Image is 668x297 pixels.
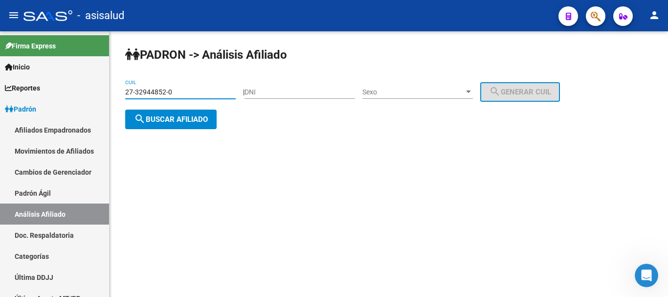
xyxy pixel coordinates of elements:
[648,9,660,21] mat-icon: person
[480,82,560,102] button: Generar CUIL
[5,83,40,93] span: Reportes
[134,115,208,124] span: Buscar afiliado
[125,48,287,62] strong: PADRON -> Análisis Afiliado
[489,88,551,96] span: Generar CUIL
[77,5,124,26] span: - asisalud
[5,62,30,72] span: Inicio
[5,104,36,114] span: Padrón
[489,86,501,97] mat-icon: search
[8,9,20,21] mat-icon: menu
[134,113,146,125] mat-icon: search
[243,88,567,96] div: |
[635,264,658,287] iframe: Intercom live chat
[362,88,464,96] span: Sexo
[5,41,56,51] span: Firma Express
[125,110,217,129] button: Buscar afiliado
